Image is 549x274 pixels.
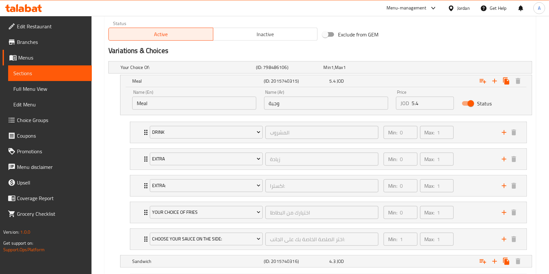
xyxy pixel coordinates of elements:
a: Edit Restaurant [3,19,92,34]
a: Menu disclaimer [3,159,92,175]
button: delete [509,128,519,137]
li: Expand [125,172,532,199]
div: Expand [130,175,527,196]
button: add [499,208,509,217]
span: Choice Groups [17,116,87,124]
h5: Meal [132,78,261,84]
span: 1 [331,63,334,72]
p: Min: [388,182,397,190]
span: Version: [3,228,19,236]
span: 4.3 [329,257,335,266]
button: delete [509,181,519,191]
div: Expand [130,122,527,143]
h5: (ID: 2015740315) [264,78,327,84]
span: Sections [13,69,87,77]
div: Expand [130,229,527,250]
span: Active [111,30,211,39]
span: Drink [152,128,260,136]
span: Edit Restaurant [17,22,87,30]
div: Expand [130,202,527,223]
span: 1 [343,63,346,72]
h5: Your Choice Of: [120,64,253,71]
div: Expand [130,149,527,170]
p: Min: [388,209,397,216]
span: JOD [337,257,344,266]
div: Expand [109,62,532,73]
span: Menu disclaimer [17,163,87,171]
button: add [499,154,509,164]
p: Min: [388,235,397,243]
span: Upsell [17,179,87,186]
p: JOD [401,99,409,107]
span: Extra [152,155,260,163]
span: Exclude from GEM [338,31,378,38]
button: Drink [150,126,263,139]
button: Choose Your Sauce On The Side: [150,233,263,246]
button: Delete Meal [512,75,524,87]
span: Max [335,63,343,72]
span: 1.0.0 [20,228,30,236]
button: Clone new choice [500,255,512,267]
a: Edit Menu [8,97,92,112]
button: add [499,181,509,191]
span: Min [323,63,331,72]
span: Your Choice Of Fries [152,208,260,216]
a: Choice Groups [3,112,92,128]
p: Max: [425,209,435,216]
span: Get support on: [3,239,33,247]
div: Menu-management [387,4,427,12]
p: Min: [388,129,397,136]
span: Coverage Report [17,194,87,202]
a: Sections [8,65,92,81]
span: Grocery Checklist [17,210,87,218]
button: Extra [150,153,263,166]
a: Grocery Checklist [3,206,92,222]
h5: Sandwich [132,258,261,265]
button: Delete Sandwich [512,255,524,267]
div: , [323,64,388,71]
button: Active [108,28,213,41]
div: Expand [120,255,532,267]
a: Coverage Report [3,190,92,206]
li: Expand [125,119,532,146]
button: Extra: [150,179,263,192]
li: Expand [125,226,532,253]
span: Branches [17,38,87,46]
span: Status [477,100,492,107]
span: Promotions [17,147,87,155]
a: Branches [3,34,92,50]
div: Expand [120,75,532,87]
button: Add choice group [477,75,489,87]
button: Inactive [213,28,318,41]
h2: Variations & Choices [108,46,532,56]
span: Choose Your Sauce On The Side: [152,235,260,243]
button: Your Choice Of Fries [150,206,263,219]
li: Expand [125,146,532,172]
span: Inactive [216,30,315,39]
button: add [499,128,509,137]
p: Max: [425,182,435,190]
button: delete [509,234,519,244]
input: Enter name Ar [264,97,388,110]
p: Max: [425,155,435,163]
button: Add new choice [489,75,500,87]
div: Jordan [457,5,470,12]
a: Full Menu View [8,81,92,97]
input: Enter name En [132,97,256,110]
a: Menus [3,50,92,65]
h5: (ID: 798486106) [256,64,321,71]
button: Clone new choice [500,75,512,87]
span: Full Menu View [13,85,87,93]
p: Max: [425,235,435,243]
button: delete [509,154,519,164]
span: JOD [337,77,344,85]
button: delete [509,208,519,217]
a: Coupons [3,128,92,144]
a: Support.OpsPlatform [3,245,45,254]
span: A [538,5,541,12]
span: Menus [18,54,87,62]
input: Please enter price [412,97,454,110]
span: Extra: [152,182,260,190]
button: add [499,234,509,244]
a: Promotions [3,144,92,159]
